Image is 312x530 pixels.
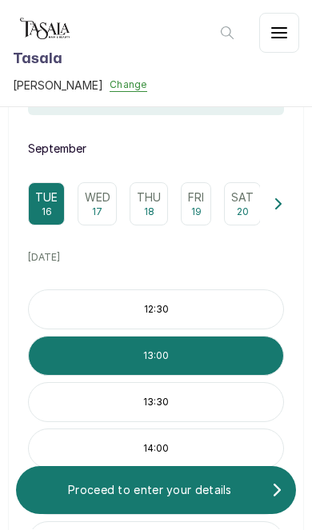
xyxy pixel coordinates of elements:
p: 17 [92,205,102,218]
p: 18 [144,205,154,218]
button: [PERSON_NAME]Change [13,77,147,94]
p: Thu [137,189,161,205]
button: Proceed to enter your details [16,466,296,514]
img: business logo [13,13,77,45]
p: 19 [191,205,202,218]
p: 13:00 [29,349,283,362]
p: [DATE] [28,251,284,264]
p: September [28,141,284,157]
p: 20 [237,205,249,218]
h1: Tasala [13,48,147,70]
p: Proceed to enter your details [29,482,271,498]
button: Change [110,78,147,92]
p: Wed [85,189,110,205]
p: 13:30 [29,396,283,408]
p: 12:30 [29,303,283,316]
p: Tue [35,189,58,205]
span: [PERSON_NAME] [13,77,103,94]
p: Fri [188,189,204,205]
p: Sat [231,189,254,205]
p: 14:00 [29,442,283,455]
p: 16 [42,205,52,218]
